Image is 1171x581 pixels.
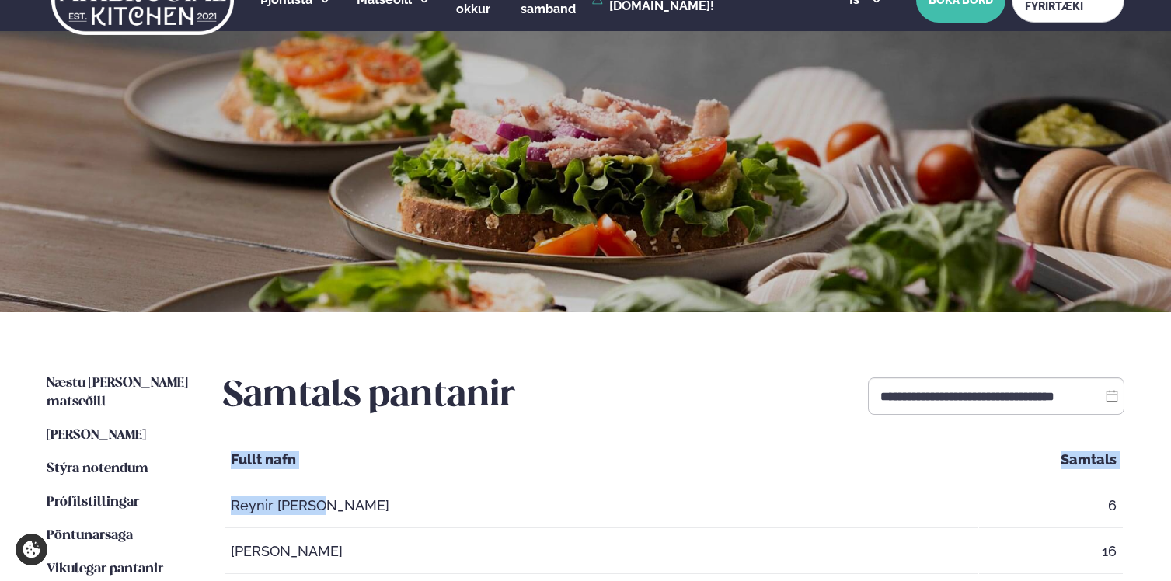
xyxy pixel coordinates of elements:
td: Reynir [PERSON_NAME] [225,484,978,528]
a: Stýra notendum [47,460,148,478]
span: [PERSON_NAME] [47,429,146,442]
a: Prófílstillingar [47,493,139,512]
td: [PERSON_NAME] [225,530,978,574]
td: 16 [979,530,1123,574]
a: Vikulegar pantanir [47,560,163,579]
td: 6 [979,484,1123,528]
a: Næstu [PERSON_NAME] matseðill [47,374,192,412]
span: Pöntunarsaga [47,529,133,542]
a: Pöntunarsaga [47,527,133,545]
h2: Samtals pantanir [223,374,515,418]
span: Stýra notendum [47,462,148,475]
span: Næstu [PERSON_NAME] matseðill [47,377,188,409]
th: Fullt nafn [225,438,978,482]
a: [PERSON_NAME] [47,426,146,445]
a: Cookie settings [16,534,47,565]
span: Prófílstillingar [47,496,139,509]
span: Vikulegar pantanir [47,562,163,576]
th: Samtals [979,438,1123,482]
